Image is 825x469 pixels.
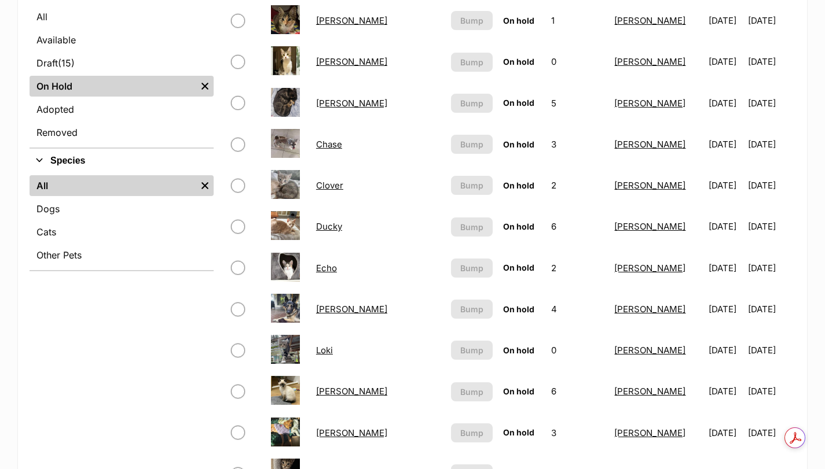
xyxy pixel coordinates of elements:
span: Bump [460,344,483,356]
span: (15) [58,56,75,70]
a: [PERSON_NAME] [614,180,685,191]
td: 0 [547,330,609,370]
a: [PERSON_NAME] [614,263,685,274]
a: [PERSON_NAME] [316,98,387,109]
a: Adopted [30,99,214,120]
td: [DATE] [704,1,747,40]
a: All [30,175,196,196]
button: Bump [451,135,493,154]
td: [DATE] [748,330,794,370]
a: Draft [30,53,214,73]
button: Bump [451,341,493,360]
span: Bump [460,138,483,150]
td: 2 [547,248,609,288]
a: Available [30,29,214,50]
td: [DATE] [748,165,794,205]
span: Bump [460,221,483,233]
a: [PERSON_NAME] [614,386,685,397]
a: [PERSON_NAME] [614,139,685,150]
a: [PERSON_NAME] [316,304,387,315]
td: 5 [547,83,609,123]
td: 0 [547,42,609,82]
span: On hold [503,57,534,67]
a: [PERSON_NAME] [316,56,387,67]
a: [PERSON_NAME] [614,56,685,67]
span: On hold [503,16,534,25]
span: Bump [460,179,483,191]
td: [DATE] [704,165,747,205]
button: Bump [451,11,493,30]
a: [PERSON_NAME] [614,221,685,232]
span: On hold [503,98,534,108]
td: [DATE] [748,206,794,246]
a: Other Pets [30,245,214,265]
span: Bump [460,14,483,27]
button: Bump [451,382,493,401]
a: Dogs [30,198,214,219]
a: Chase [316,139,342,150]
td: [DATE] [704,42,747,82]
span: On hold [503,386,534,396]
a: Removed [30,122,214,143]
a: Remove filter [196,76,214,97]
td: 2 [547,165,609,205]
span: On hold [503,345,534,355]
td: 3 [547,413,609,453]
a: Remove filter [196,175,214,196]
span: Bump [460,303,483,315]
a: [PERSON_NAME] [614,345,685,356]
button: Bump [451,258,493,278]
span: On hold [503,304,534,314]
a: [PERSON_NAME] [614,304,685,315]
button: Bump [451,94,493,113]
div: Status [30,4,214,147]
td: [DATE] [748,124,794,164]
td: 6 [547,206,609,246]
td: [DATE] [748,42,794,82]
td: [DATE] [748,1,794,40]
td: [DATE] [748,413,794,453]
a: Ducky [316,221,342,232]
button: Bump [451,176,493,195]
td: [DATE] [704,371,747,411]
td: [DATE] [704,124,747,164]
button: Bump [451,217,493,237]
span: Bump [460,386,483,398]
a: Clover [316,180,343,191]
td: [DATE] [704,413,747,453]
a: Loki [316,345,333,356]
a: [PERSON_NAME] [614,15,685,26]
td: [DATE] [748,371,794,411]
td: [DATE] [704,83,747,123]
button: Bump [451,300,493,319]
span: Bump [460,262,483,274]
span: On hold [503,427,534,437]
td: [DATE] [704,206,747,246]
a: Echo [316,263,337,274]
a: [PERSON_NAME] [614,98,685,109]
a: On Hold [30,76,196,97]
button: Bump [451,53,493,72]
div: Species [30,173,214,270]
span: On hold [503,180,534,190]
td: 6 [547,371,609,411]
a: [PERSON_NAME] [614,427,685,438]
td: 1 [547,1,609,40]
td: [DATE] [748,289,794,329]
button: Bump [451,423,493,442]
a: Cats [30,221,214,242]
span: On hold [503,139,534,149]
td: [DATE] [704,248,747,288]
span: On hold [503,263,534,272]
td: [DATE] [748,248,794,288]
button: Species [30,153,214,168]
span: Bump [460,56,483,68]
a: [PERSON_NAME] [316,15,387,26]
td: 3 [547,124,609,164]
span: On hold [503,221,534,231]
a: [PERSON_NAME] [316,427,387,438]
a: All [30,6,214,27]
span: Bump [460,97,483,109]
span: Bump [460,427,483,439]
td: [DATE] [748,83,794,123]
